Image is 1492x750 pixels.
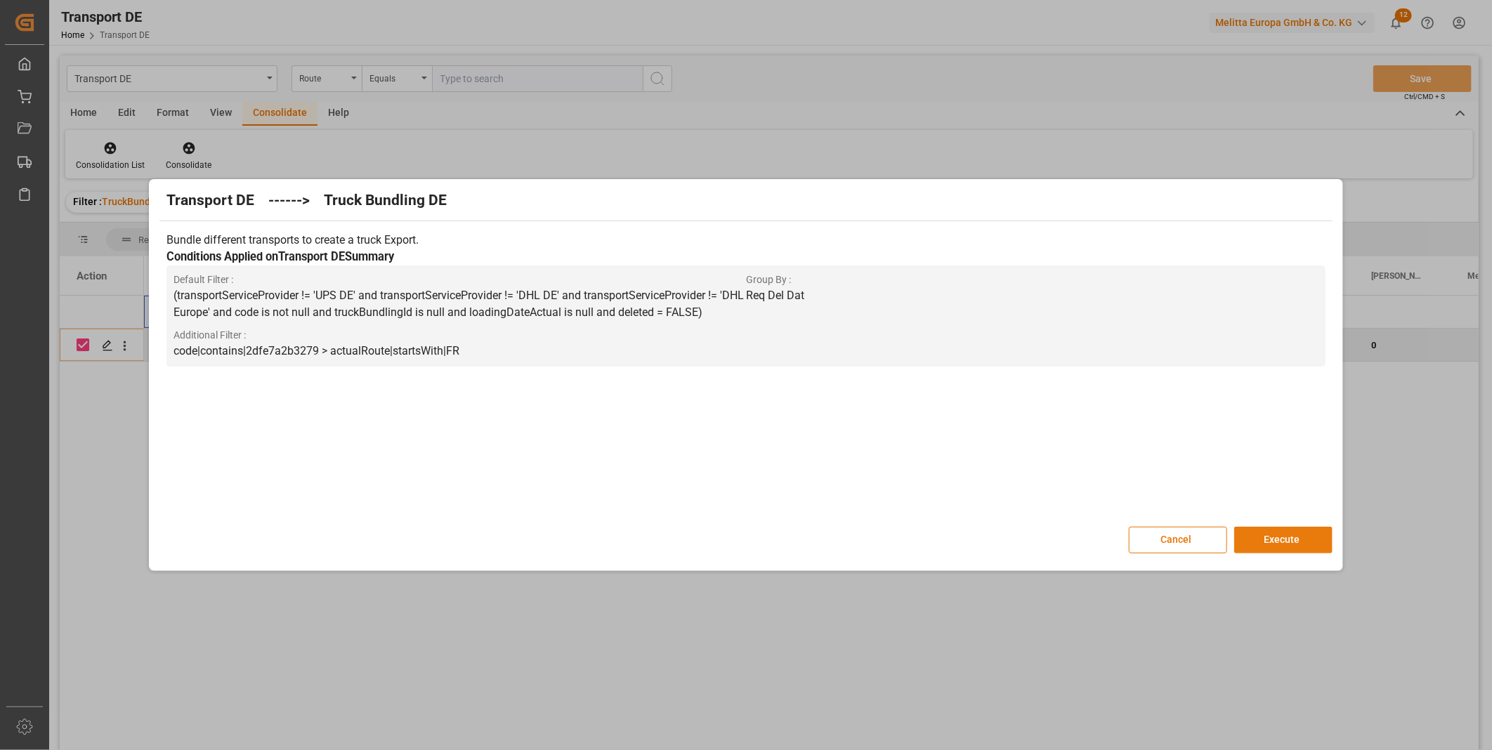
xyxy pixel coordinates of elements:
button: Cancel [1129,527,1227,553]
p: code|contains|2dfe7a2b3279 > actualRoute|startsWith|FR [174,343,746,360]
p: Req Del Dat [746,287,1318,304]
span: Group By : [746,272,1318,287]
p: Bundle different transports to create a truck Export. [166,232,1325,249]
span: Default Filter : [174,272,746,287]
h2: ------> [268,190,310,212]
span: Additional Filter : [174,328,746,343]
button: Execute [1234,527,1333,553]
h2: Truck Bundling DE [324,190,447,212]
h2: Transport DE [166,190,254,212]
h3: Conditions Applied on Transport DE Summary [166,249,1325,266]
p: (transportServiceProvider != 'UPS DE' and transportServiceProvider != 'DHL DE' and transportServi... [174,287,746,321]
